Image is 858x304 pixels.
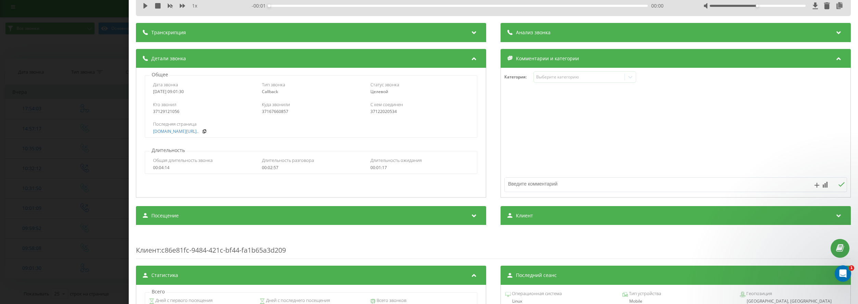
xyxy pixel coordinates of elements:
a: [DOMAIN_NAME][URL].. [153,129,199,134]
span: Дней с первого посещения [154,297,213,304]
span: Посещение [151,212,179,219]
span: Дней с последнего посещения [265,297,330,304]
div: Linux [505,299,611,304]
div: Accessibility label [268,4,270,7]
div: 37129121056 [153,109,252,114]
div: Accessibility label [756,4,758,7]
span: Всего звонков [376,297,406,304]
span: С кем соединен [370,101,403,107]
span: Операционная система [511,290,562,297]
span: Статус звонка [370,81,399,88]
span: 00:00 [651,2,664,9]
span: Комментарии и категории [516,55,579,62]
span: 1 [849,265,854,271]
span: Callback [262,89,278,94]
span: Анализ звонка [516,29,551,36]
span: - 00:01 [252,2,269,9]
span: Тип звонка [262,81,285,88]
span: Общая длительность звонка [153,157,213,163]
span: Последняя страница [153,121,197,127]
div: [DATE] 09:01:30 [153,89,252,94]
div: [GEOGRAPHIC_DATA], [GEOGRAPHIC_DATA] [740,299,846,304]
div: : c86e81fc-9484-421c-bf44-fa1b65a3d209 [136,232,851,259]
p: Общее [150,71,170,78]
span: Последний сеанс [516,272,557,279]
span: Длительность ожидания [370,157,422,163]
span: Тип устройства [628,290,661,297]
span: Клиент [136,245,160,255]
span: Целевой [370,89,388,94]
span: Транскрипция [151,29,186,36]
div: 37167660857 [262,109,360,114]
iframe: Intercom live chat [835,265,851,282]
span: Статистика [151,272,178,279]
h4: Категория : [504,75,533,79]
span: Клиент [516,212,533,219]
span: Детали звонка [151,55,186,62]
p: Всего [150,288,166,295]
span: Дата звонка [153,81,178,88]
div: 00:02:57 [262,165,360,170]
p: Длительность [150,147,187,154]
div: 00:01:17 [370,165,469,170]
span: 1 x [192,2,197,9]
div: Mobile [622,299,729,304]
span: Куда звонили [262,101,290,107]
span: Геопозиция [745,290,772,297]
div: 00:04:14 [153,165,252,170]
div: 37122020534 [370,109,469,114]
span: Длительность разговора [262,157,314,163]
div: Выберите категорию [536,74,622,80]
span: Кто звонил [153,101,176,107]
